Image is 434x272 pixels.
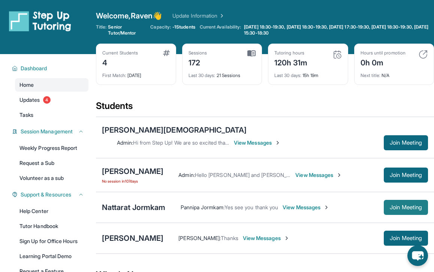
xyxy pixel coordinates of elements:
div: Sessions [189,50,207,56]
img: card [247,50,256,57]
span: Title: [96,24,106,36]
span: Yes see you thank you [224,204,278,210]
img: Chevron-Right [275,140,281,146]
span: Next title : [361,73,381,78]
span: Join Meeting [390,173,422,177]
a: [DATE] 18:30-19:30, [DATE] 18:30-19:30, [DATE] 17:30-19:30, [DATE] 18:30-19:30, [DATE] 15:30-18:30 [242,24,434,36]
div: [PERSON_NAME][DEMOGRAPHIC_DATA] [102,125,247,135]
span: Tasks [19,111,33,119]
span: Home [19,81,34,89]
button: Join Meeting [384,200,428,215]
button: Support & Resources [18,191,84,198]
a: Request a Sub [15,156,88,170]
a: Weekly Progress Report [15,141,88,155]
span: Thanks [221,235,238,241]
a: Home [15,78,88,92]
a: Help Center [15,204,88,218]
img: logo [9,11,71,32]
span: Support & Resources [21,191,71,198]
img: Chevron-Right [284,235,290,241]
a: Tutor Handbook [15,219,88,233]
span: 4 [43,96,51,104]
div: Students [96,100,434,116]
span: Join Meeting [390,236,422,240]
img: card [333,50,342,59]
div: 120h 31m [274,56,308,68]
span: Updates [19,96,40,104]
span: Capacity: [150,24,171,30]
span: View Messages [234,139,281,147]
span: Admin : [117,139,133,146]
div: 172 [189,56,207,68]
div: Tutoring hours [274,50,308,56]
a: Volunteer as a sub [15,171,88,185]
img: card [163,50,170,56]
span: Pannipa Jormkam : [181,204,224,210]
div: 0h 0m [361,56,406,68]
div: Nattarat Jormkam [102,202,166,213]
div: Current Students [102,50,138,56]
a: Tasks [15,108,88,122]
span: View Messages [295,171,342,179]
button: Session Management [18,128,84,135]
img: Chevron Right [217,12,225,20]
a: Updates4 [15,93,88,107]
span: First Match : [102,73,126,78]
span: Welcome, Raven 👋 [96,11,162,21]
span: Senior Tutor/Mentor [108,24,146,36]
span: View Messages [283,204,329,211]
span: No session in 107 days [102,178,163,184]
span: Current Availability: [200,24,241,36]
img: Chevron-Right [323,204,329,210]
span: View Messages [243,234,290,242]
span: Dashboard [21,65,47,72]
a: Sign Up for Office Hours [15,234,88,248]
button: Dashboard [18,65,84,72]
span: Session Management [21,128,73,135]
span: Last 30 days : [274,73,301,78]
span: Last 30 days : [189,73,216,78]
img: card [419,50,428,59]
div: Hours until promotion [361,50,406,56]
a: Learning Portal Demo [15,249,88,263]
a: Update Information [172,12,225,20]
div: 15h 19m [274,68,342,79]
div: [DATE] [102,68,170,79]
span: [PERSON_NAME] : [178,235,221,241]
span: Admin : [178,172,195,178]
span: [DATE] 18:30-19:30, [DATE] 18:30-19:30, [DATE] 17:30-19:30, [DATE] 18:30-19:30, [DATE] 15:30-18:30 [244,24,433,36]
div: [PERSON_NAME] [102,166,163,177]
span: -1 Students [172,24,195,30]
span: Join Meeting [390,141,422,145]
span: Join Meeting [390,205,422,210]
button: Join Meeting [384,168,428,183]
button: Join Meeting [384,135,428,150]
div: 4 [102,56,138,68]
button: Join Meeting [384,231,428,246]
img: Chevron-Right [336,172,342,178]
div: 21 Sessions [189,68,256,79]
button: chat-button [407,245,428,266]
div: [PERSON_NAME] [102,233,163,243]
div: N/A [361,68,428,79]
